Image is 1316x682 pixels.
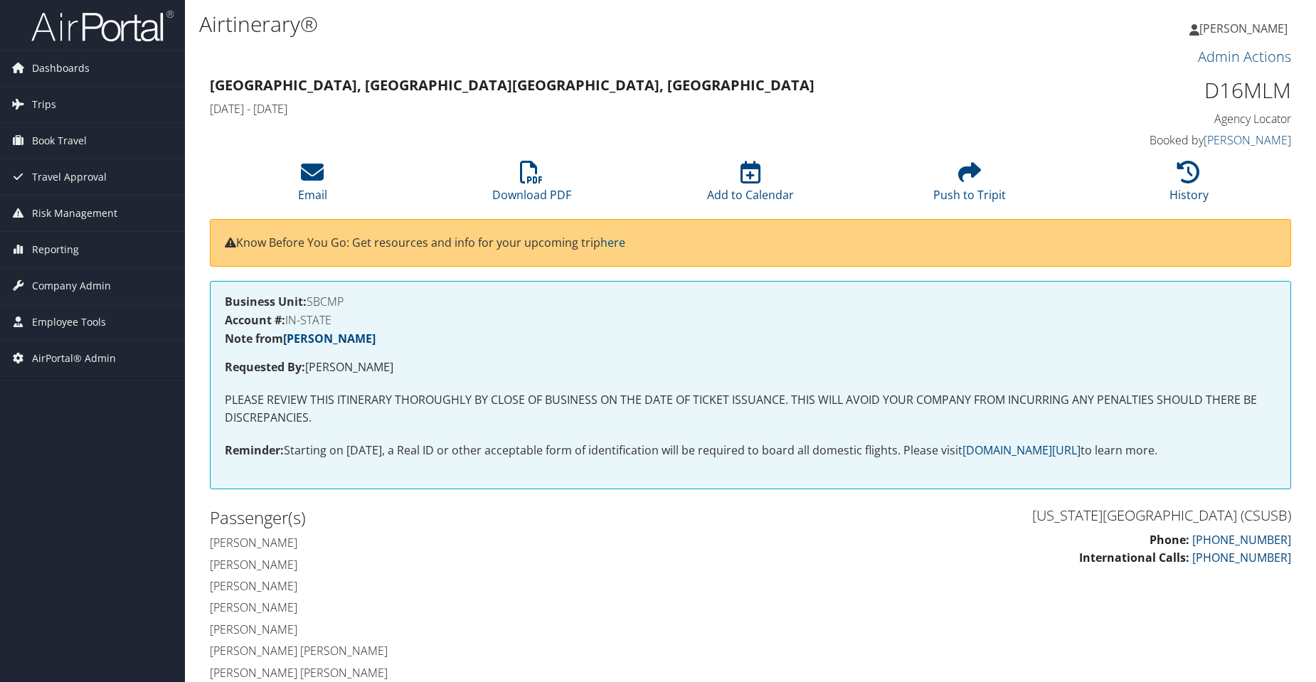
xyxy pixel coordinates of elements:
a: [DOMAIN_NAME][URL] [962,442,1081,458]
h4: [PERSON_NAME] [210,578,740,594]
h4: [PERSON_NAME] [210,557,740,572]
strong: Reminder: [225,442,284,458]
span: Travel Approval [32,159,107,195]
strong: Account #: [225,312,285,328]
a: History [1169,169,1209,203]
span: Employee Tools [32,304,106,340]
a: Email [298,169,327,203]
a: here [600,235,625,250]
h4: IN-STATE [225,314,1276,326]
h4: [PERSON_NAME] [210,600,740,615]
a: [PHONE_NUMBER] [1192,532,1291,548]
a: [PHONE_NUMBER] [1192,550,1291,565]
h1: Airtinerary® [199,9,934,39]
h4: SBCMP [225,296,1276,307]
span: Reporting [32,232,79,267]
a: Push to Tripit [933,169,1006,203]
span: Book Travel [32,123,87,159]
a: Download PDF [492,169,571,203]
a: [PERSON_NAME] [1204,132,1291,148]
p: Starting on [DATE], a Real ID or other acceptable form of identification will be required to boar... [225,442,1276,460]
h4: Agency Locator [1037,111,1292,127]
h3: [US_STATE][GEOGRAPHIC_DATA] (CSUSB) [761,506,1291,526]
span: Company Admin [32,268,111,304]
strong: International Calls: [1079,550,1189,565]
a: [PERSON_NAME] [1189,7,1302,50]
img: airportal-logo.png [31,9,174,43]
strong: [GEOGRAPHIC_DATA], [GEOGRAPHIC_DATA] [GEOGRAPHIC_DATA], [GEOGRAPHIC_DATA] [210,75,814,95]
span: [PERSON_NAME] [1199,21,1288,36]
a: Add to Calendar [707,169,794,203]
span: AirPortal® Admin [32,341,116,376]
h4: [PERSON_NAME] [PERSON_NAME] [210,665,740,681]
p: Know Before You Go: Get resources and info for your upcoming trip [225,234,1276,252]
strong: Business Unit: [225,294,307,309]
span: Trips [32,87,56,122]
p: PLEASE REVIEW THIS ITINERARY THOROUGHLY BY CLOSE OF BUSINESS ON THE DATE OF TICKET ISSUANCE. THIS... [225,391,1276,427]
a: Admin Actions [1198,47,1291,66]
h4: [PERSON_NAME] [PERSON_NAME] [210,643,740,659]
h2: Passenger(s) [210,506,740,530]
strong: Phone: [1150,532,1189,548]
h4: [DATE] - [DATE] [210,101,1016,117]
strong: Requested By: [225,359,305,375]
p: [PERSON_NAME] [225,358,1276,377]
h4: [PERSON_NAME] [210,535,740,550]
a: [PERSON_NAME] [283,331,376,346]
span: Dashboards [32,50,90,86]
h4: Booked by [1037,132,1292,148]
span: Risk Management [32,196,117,231]
h4: [PERSON_NAME] [210,622,740,637]
h1: D16MLM [1037,75,1292,105]
strong: Note from [225,331,376,346]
